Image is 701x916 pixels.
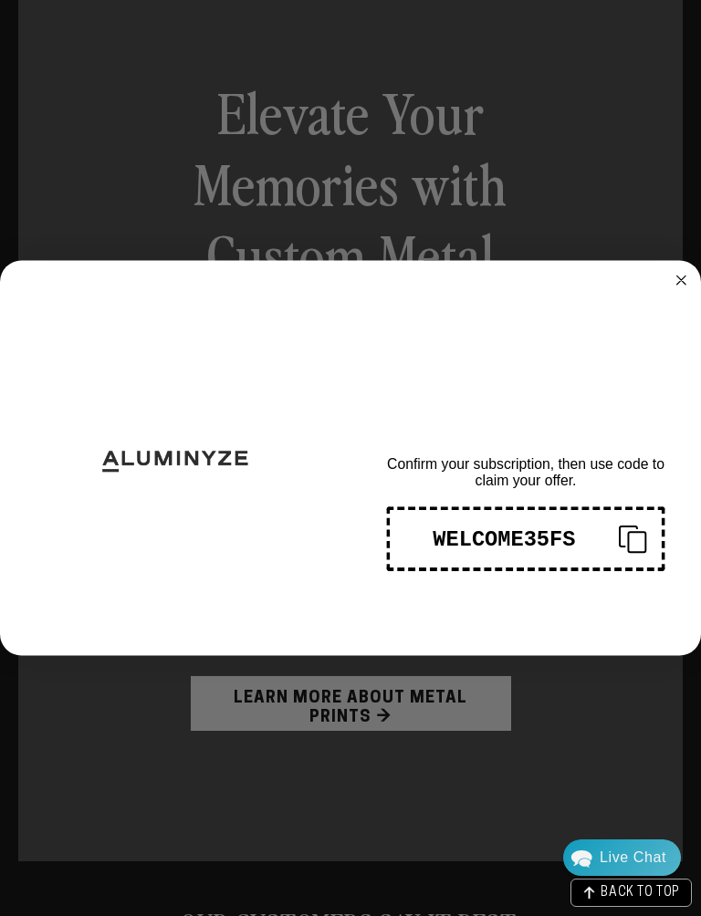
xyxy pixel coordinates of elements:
button: Copy coupon code [386,507,664,572]
span: THANKS FOR SIGNING UP! [380,360,671,435]
span: Confirm your subscription, then use code to claim your offer. [387,456,664,487]
div: WELCOME35FS [404,527,604,552]
button: Close dialog [671,269,693,291]
div: Chat widget toggle [563,839,681,876]
div: Contact Us Directly [600,839,666,876]
span: BACK TO TOP [601,887,680,900]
